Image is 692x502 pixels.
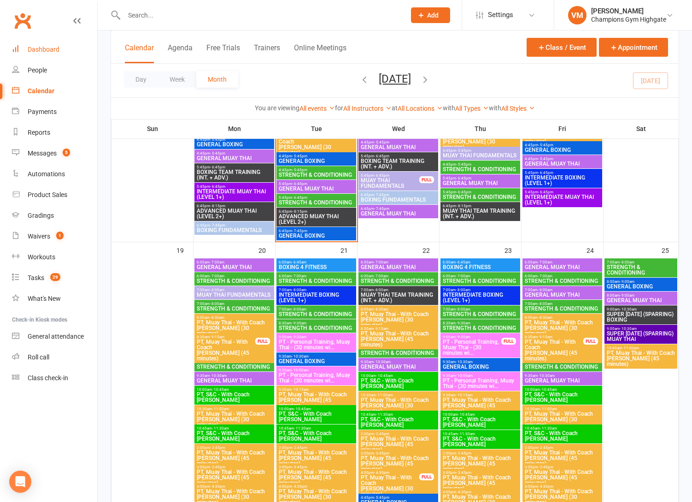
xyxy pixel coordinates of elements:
[12,368,97,388] a: Class kiosk mode
[28,170,65,178] div: Automations
[591,7,666,15] div: [PERSON_NAME]
[456,176,471,180] span: - 6:45pm
[360,327,436,331] span: 8:30am
[524,157,600,161] span: 4:45pm
[456,288,470,292] span: - 8:00am
[196,204,272,208] span: 6:45pm
[442,153,518,158] span: MUAY THAI FUNDAMENTALS
[278,274,354,278] span: 6:00am
[196,227,272,233] span: BOXING FUNDAMENTALS
[456,260,470,264] span: - 6:45am
[278,388,354,392] span: 9:30am
[360,193,436,197] span: 6:45pm
[292,274,306,278] span: - 7:00am
[524,147,600,153] span: GENERAL BOXING
[524,175,600,186] span: INTERMEDIATE BOXING (LEVEL 1+)
[599,38,668,57] button: Appointment
[376,374,393,378] span: - 10:45am
[524,339,584,361] span: PT, Muay Thai - With Coach [PERSON_NAME] (45 minutes)
[292,260,306,264] span: - 6:45am
[278,321,354,325] span: 8:30am
[583,338,598,345] div: FULL
[504,242,521,257] div: 23
[278,233,354,239] span: GENERAL BOXING
[210,274,224,278] span: - 7:00am
[210,260,224,264] span: - 7:00am
[343,105,392,112] a: All Instructors
[292,321,306,325] span: - 9:30am
[28,87,54,95] div: Calendar
[456,374,473,378] span: - 10:00am
[442,167,518,172] span: STRENGTH & CONDITIONING
[56,232,64,239] span: 1
[379,72,411,85] button: [DATE]
[442,374,518,378] span: 9:30am
[524,161,600,167] span: GENERAL MUAY THAI
[538,374,555,378] span: - 10:30am
[620,280,634,284] span: - 9:00am
[11,9,34,32] a: Clubworx
[374,207,389,211] span: - 7:45pm
[9,471,31,493] div: Open Intercom Messenger
[442,274,518,278] span: 6:00am
[278,209,354,214] span: 6:45pm
[586,242,603,257] div: 24
[292,154,307,158] span: - 5:45pm
[28,46,59,53] div: Dashboard
[606,264,675,275] span: STRENGTH & CONDITIONING
[206,43,240,63] button: Free Trials
[392,104,398,112] strong: at
[538,302,552,306] span: - 8:00am
[28,212,54,219] div: Gradings
[360,307,436,311] span: 8:00am
[276,119,358,138] th: Tue
[527,38,597,57] button: Class / Event
[360,331,436,347] span: PT, Muay Thai - With Coach [PERSON_NAME] (45 minutes)
[121,9,399,22] input: Search...
[374,260,388,264] span: - 7:00am
[360,178,420,189] span: MUAY THAI FUNDAMENTALS
[28,129,50,136] div: Reports
[360,292,436,303] span: MUAY THAI TEAM TRAINING (INT. + ADV.)
[360,374,436,378] span: 10:00am
[442,180,518,186] span: GENERAL MUAY THAI
[278,260,354,264] span: 6:00am
[196,169,272,180] span: BOXING TEAM TRAINING (INT. + ADV.)
[210,137,225,142] span: - 5:45pm
[360,197,436,203] span: BOXING FUNDAMENTALS
[196,388,272,392] span: 10:00am
[194,119,276,138] th: Mon
[360,378,436,389] span: PT, S&C - With Coach [PERSON_NAME]
[278,335,354,339] span: 9:00am
[28,108,57,115] div: Payments
[501,338,516,345] div: FULL
[278,311,354,317] span: STRENGTH & CONDITIONING
[620,260,634,264] span: - 8:00am
[360,350,436,356] span: STRENGTH & CONDITIONING
[360,207,436,211] span: 6:45pm
[196,142,272,147] span: GENERAL BOXING
[442,288,518,292] span: 7:00am
[278,168,354,172] span: 4:45pm
[278,172,354,178] span: STRENGTH & CONDITIONING
[456,360,473,364] span: - 10:30am
[442,204,518,208] span: 6:45pm
[168,43,193,63] button: Agenda
[442,307,518,311] span: 7:00am
[456,204,471,208] span: - 8:15pm
[176,242,193,257] div: 19
[360,144,436,150] span: GENERAL MUAY THAI
[419,176,434,183] div: FULL
[292,209,307,214] span: - 8:15pm
[210,374,227,378] span: - 10:30am
[50,273,60,281] span: 29
[456,162,471,167] span: - 5:45pm
[196,189,272,200] span: INTERMEDIATE MUAY THAI (LEVEL 1+)
[210,223,225,227] span: - 7:45pm
[292,182,307,186] span: - 6:45pm
[125,43,154,63] button: Calendar
[255,338,270,345] div: FULL
[538,143,553,147] span: - 5:45pm
[360,264,436,270] span: GENERAL MUAY THAI
[358,119,440,138] th: Wed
